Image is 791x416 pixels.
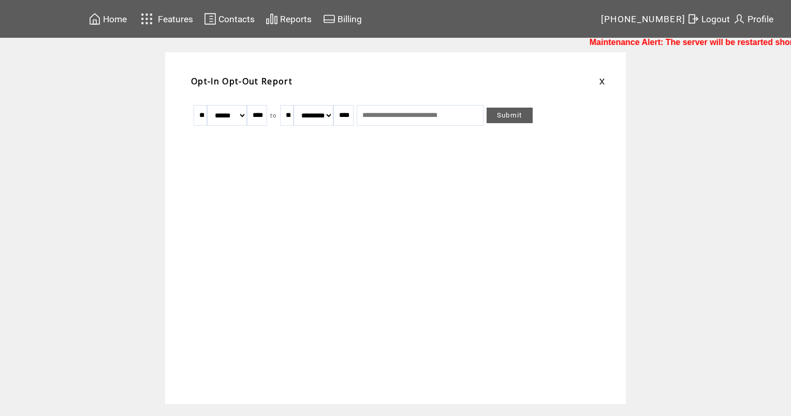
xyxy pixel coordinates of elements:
span: Features [158,14,193,24]
span: Logout [701,14,730,24]
img: profile.svg [733,12,745,25]
span: Reports [280,14,312,24]
a: Logout [685,11,731,27]
a: Billing [321,11,363,27]
a: Features [136,9,195,29]
img: exit.svg [687,12,699,25]
span: Profile [748,14,773,24]
span: Opt-In Opt-Out Report [191,76,292,87]
span: to [270,112,277,119]
img: creidtcard.svg [323,12,335,25]
img: home.svg [89,12,101,25]
a: Home [87,11,128,27]
a: Profile [731,11,775,27]
span: [PHONE_NUMBER] [601,14,686,24]
a: Reports [264,11,313,27]
img: contacts.svg [204,12,216,25]
a: Contacts [202,11,256,27]
span: Home [103,14,127,24]
a: Submit [487,108,533,123]
img: chart.svg [266,12,278,25]
span: Billing [338,14,362,24]
img: features.svg [138,10,156,27]
span: Contacts [218,14,255,24]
